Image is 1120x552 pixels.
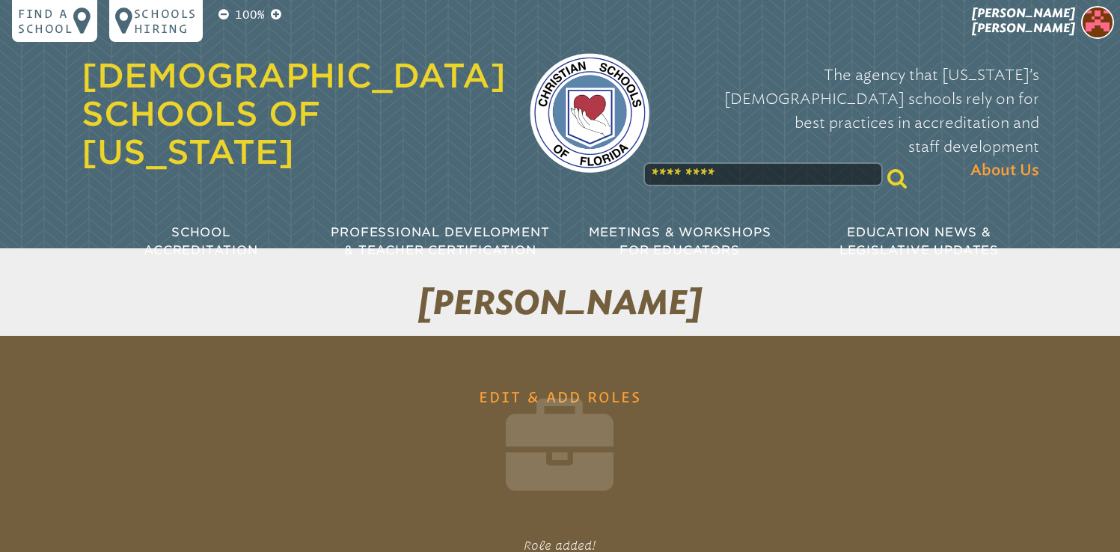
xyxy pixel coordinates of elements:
p: The agency that [US_STATE]’s [DEMOGRAPHIC_DATA] schools rely on for best practices in accreditati... [673,63,1039,183]
a: [DEMOGRAPHIC_DATA] Schools of [US_STATE] [82,56,506,171]
p: 100% [232,6,268,24]
p: Find a school [18,6,73,36]
span: Education News & Legislative Updates [839,225,999,257]
span: Professional Development & Teacher Certification [331,225,549,257]
h1: Edit & Add Roles [176,378,945,506]
span: [PERSON_NAME] [PERSON_NAME] [972,6,1075,35]
span: Meetings & Workshops for Educators [589,225,771,257]
span: [PERSON_NAME] [418,283,702,323]
img: csf-logo-web-colors.png [530,53,649,173]
p: Schools Hiring [134,6,197,36]
span: School Accreditation [144,225,257,257]
img: ab90bcdc62b78d098e3ec627602f5534 [1081,6,1114,39]
span: About Us [970,159,1039,183]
